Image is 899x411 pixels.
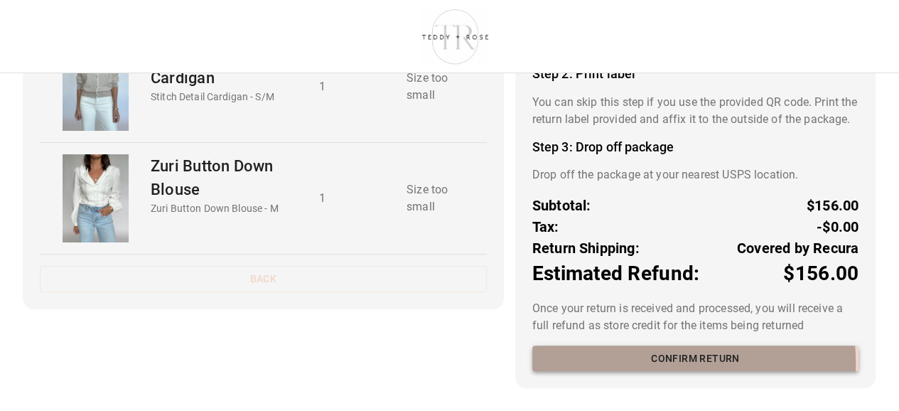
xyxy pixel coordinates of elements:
p: You can skip this step if you use the provided QR code. Print the return label provided and affix... [532,94,858,128]
p: Zuri Button Down Blouse [151,154,296,201]
p: Size too small [407,70,475,104]
p: Tax: [532,216,559,237]
img: shop-teddyrose.myshopify.com-d93983e8-e25b-478f-b32e-9430bef33fdd [415,6,495,67]
p: $156.00 [807,195,858,216]
p: $156.00 [783,259,858,289]
p: Estimated Refund: [532,259,699,289]
button: Confirm return [532,346,858,372]
p: Subtotal: [532,195,591,216]
h4: Step 3: Drop off package [532,139,858,155]
p: Drop off the package at your nearest USPS location. [532,166,858,183]
p: Zuri Button Down Blouse - M [151,201,296,216]
p: Covered by Recura [737,237,858,259]
h4: Step 2: Print label [532,66,858,82]
button: Back [40,266,487,292]
p: -$0.00 [817,216,858,237]
p: Stitch Detail Cardigan - S/M [151,90,296,105]
p: 1 [319,78,384,95]
p: 1 [319,190,384,207]
p: Size too small [407,181,475,215]
p: Return Shipping: [532,237,640,259]
p: Once your return is received and processed, you will receive a full refund as store credit for th... [532,300,858,334]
